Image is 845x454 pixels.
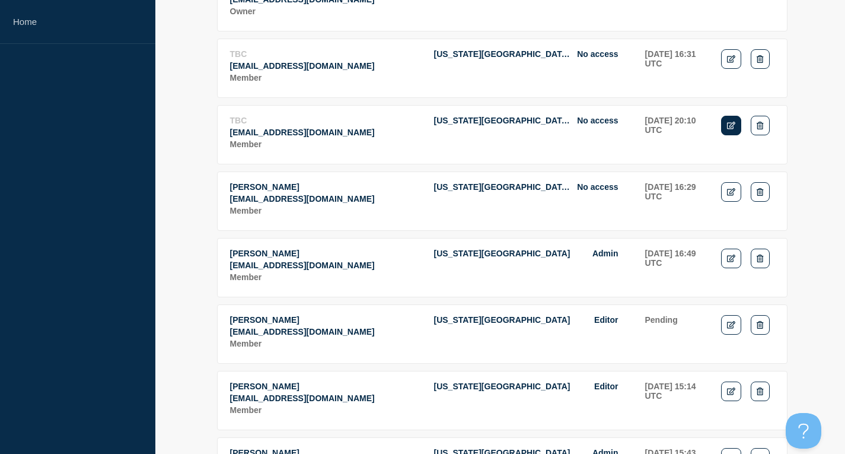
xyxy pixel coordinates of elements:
p: Role: Member [230,339,421,348]
p: Role: Member [230,405,421,415]
td: Actions: Edit Delete [720,182,775,218]
li: Access to Hub Mississippi State University with role No access [434,116,618,125]
span: [PERSON_NAME] [230,315,299,325]
button: Delete [751,382,769,401]
span: No access [577,49,618,59]
td: Actions: Edit Delete [720,115,775,152]
span: Editor [594,382,618,391]
td: Actions: Edit Delete [720,49,775,85]
span: [US_STATE][GEOGRAPHIC_DATA] [434,182,570,192]
p: Email: abb6@msstate.edu [230,393,421,403]
button: Delete [751,49,769,69]
td: Actions: Edit Delete [720,315,775,351]
span: [PERSON_NAME] [230,249,299,258]
span: [US_STATE][GEOGRAPHIC_DATA] [434,249,570,258]
td: Last sign-in: 2025-09-08 16:31 UTC [645,49,709,85]
p: Name: Drew Boyles [230,382,421,391]
p: Name: TBC [230,49,421,59]
span: [US_STATE][GEOGRAPHIC_DATA] [434,116,570,125]
p: Role: Member [230,206,421,215]
td: Last sign-in: Pending [645,315,709,351]
td: Actions: Edit Delete [720,248,775,285]
p: Role: Owner [230,7,421,16]
iframe: Help Scout Beacon - Open [786,413,821,449]
button: Delete [751,249,769,268]
span: No access [577,182,618,192]
li: Access to Hub Mississippi State University with role No access [434,182,618,192]
a: Edit [721,315,742,335]
span: [US_STATE][GEOGRAPHIC_DATA] [434,382,570,391]
span: [US_STATE][GEOGRAPHIC_DATA] [434,315,570,325]
td: Actions: Edit Delete [720,381,775,418]
button: Delete [751,315,769,335]
td: Last sign-in: 2025-09-15 15:14 UTC [645,381,709,418]
li: Access to Hub Mississippi State University with role Editor [434,382,618,391]
p: Role: Member [230,272,421,282]
span: Editor [594,315,618,325]
li: Access to Hub Mississippi State University with role Admin [434,249,618,258]
p: Name: Jordan Pineda [230,249,421,258]
p: Email: jmt161@msstate.edu [230,61,421,71]
p: Name: TBC [230,116,421,125]
a: Edit [721,249,742,268]
a: Edit [721,182,742,202]
p: Email: mgw242@msstate.edu [230,327,421,336]
a: Edit [721,382,742,401]
span: [PERSON_NAME] [230,182,299,192]
span: Admin [592,249,618,258]
p: Email: fjp24@msstate.edu [230,261,421,270]
li: Access to Hub Mississippi State University with role No access [434,49,618,59]
span: TBC [230,116,247,125]
span: No access [577,116,618,125]
button: Delete [751,182,769,202]
a: Edit [721,49,742,69]
p: Email: jfl2@msstate.edu [230,194,421,204]
p: Name: Mary Grace Johnson [230,315,421,325]
span: [US_STATE][GEOGRAPHIC_DATA] [434,49,570,59]
p: Role: Member [230,73,421,82]
p: Role: Member [230,139,421,149]
a: Edit [721,116,742,135]
td: Last sign-in: 2025-09-08 16:29 UTC [645,182,709,218]
li: Access to Hub Mississippi State University with role Editor [434,315,618,325]
p: Email: jem1@msstate.edu [230,128,421,137]
span: TBC [230,49,247,59]
td: Last sign-in: 2025-08-06 16:49 UTC [645,248,709,285]
td: Last sign-in: 2025-09-12 20:10 UTC [645,115,709,152]
span: [PERSON_NAME] [230,382,299,391]
p: Name: Jeremy LaSalle [230,182,421,192]
button: Delete [751,116,769,135]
